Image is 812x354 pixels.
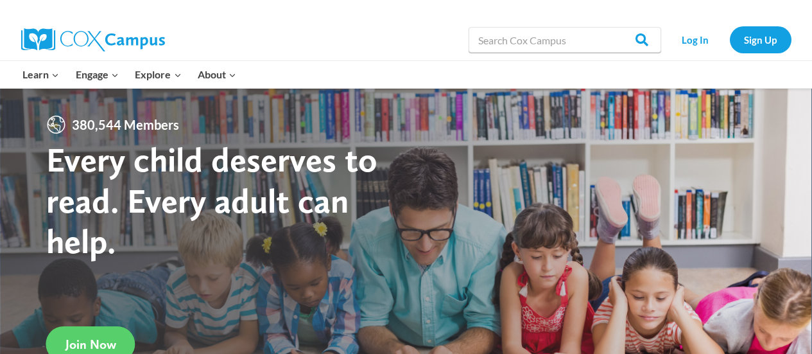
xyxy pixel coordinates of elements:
[198,66,236,83] span: About
[67,114,184,135] span: 380,544 Members
[21,28,165,51] img: Cox Campus
[668,26,723,53] a: Log In
[668,26,791,53] nav: Secondary Navigation
[65,337,116,352] span: Join Now
[22,66,59,83] span: Learn
[46,139,377,261] strong: Every child deserves to read. Every adult can help.
[135,66,181,83] span: Explore
[469,27,661,53] input: Search Cox Campus
[76,66,119,83] span: Engage
[15,61,245,88] nav: Primary Navigation
[730,26,791,53] a: Sign Up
